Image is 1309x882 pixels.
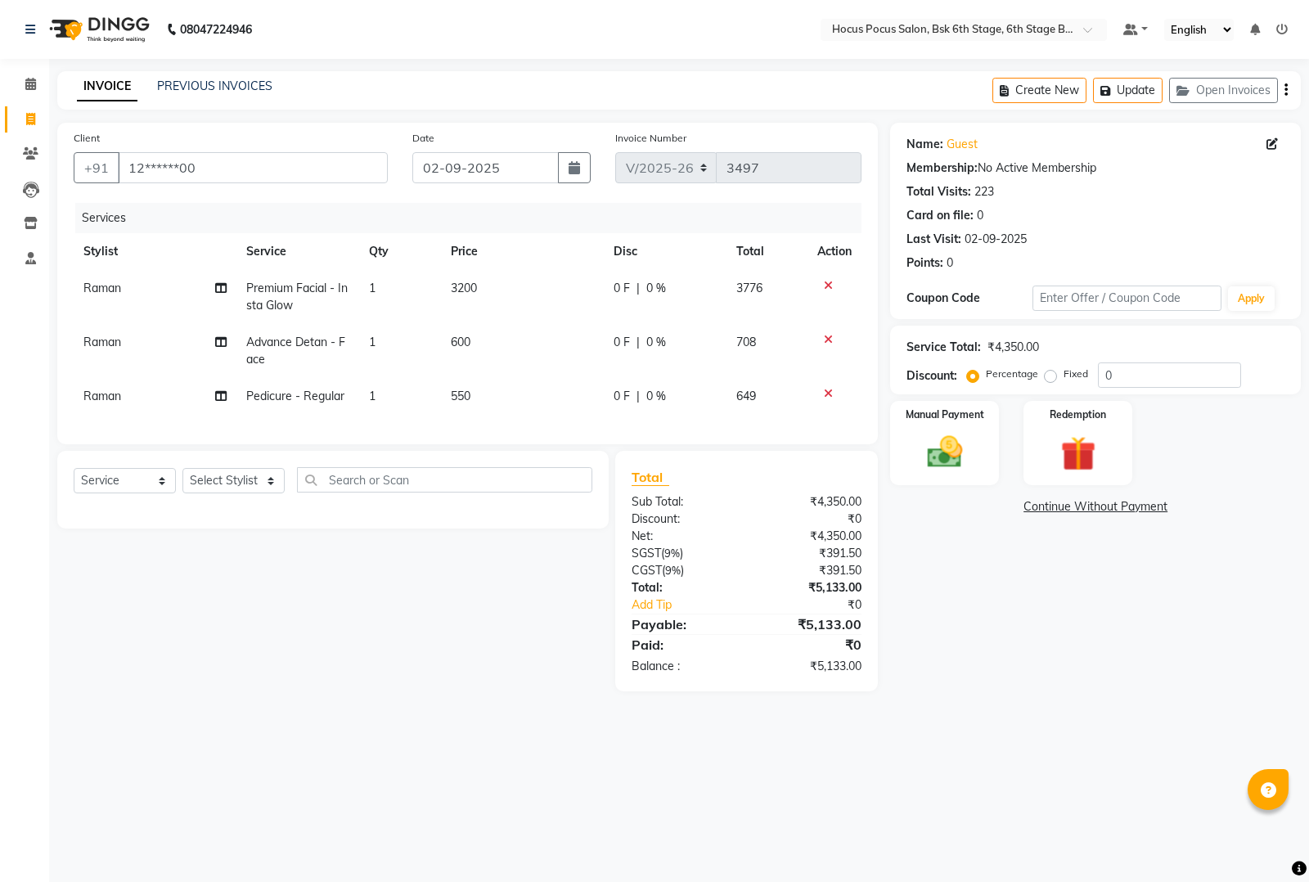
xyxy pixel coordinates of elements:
[747,658,875,675] div: ₹5,133.00
[747,545,875,562] div: ₹391.50
[77,72,137,101] a: INVOICE
[619,596,768,614] a: Add Tip
[1050,432,1107,475] img: _gift.svg
[986,367,1038,381] label: Percentage
[947,254,953,272] div: 0
[604,233,726,270] th: Disc
[1032,286,1221,311] input: Enter Offer / Coupon Code
[74,152,119,183] button: +91
[906,254,943,272] div: Points:
[632,546,661,560] span: SGST
[726,233,808,270] th: Total
[1240,817,1293,866] iframe: chat widget
[906,290,1032,307] div: Coupon Code
[83,335,121,349] span: Raman
[619,614,747,634] div: Payable:
[451,281,477,295] span: 3200
[42,7,154,52] img: logo
[632,469,669,486] span: Total
[246,389,344,403] span: Pedicure - Regular
[906,207,974,224] div: Card on file:
[916,432,974,472] img: _cash.svg
[619,579,747,596] div: Total:
[297,467,592,493] input: Search or Scan
[974,183,994,200] div: 223
[768,596,875,614] div: ₹0
[1228,286,1275,311] button: Apply
[451,335,470,349] span: 600
[646,388,666,405] span: 0 %
[359,233,441,270] th: Qty
[1093,78,1163,103] button: Update
[619,545,747,562] div: ( )
[83,389,121,403] span: Raman
[906,339,981,356] div: Service Total:
[906,136,943,153] div: Name:
[118,152,388,183] input: Search by Name/Mobile/Email/Code
[441,233,604,270] th: Price
[906,160,978,177] div: Membership:
[736,281,762,295] span: 3776
[736,335,756,349] span: 708
[236,233,359,270] th: Service
[614,388,630,405] span: 0 F
[615,131,686,146] label: Invoice Number
[614,334,630,351] span: 0 F
[906,183,971,200] div: Total Visits:
[369,389,376,403] span: 1
[987,339,1039,356] div: ₹4,350.00
[157,79,272,93] a: PREVIOUS INVOICES
[619,511,747,528] div: Discount:
[619,493,747,511] div: Sub Total:
[75,203,874,233] div: Services
[664,547,680,560] span: 9%
[906,367,957,385] div: Discount:
[74,131,100,146] label: Client
[246,281,348,313] span: Premium Facial - Insta Glow
[637,280,640,297] span: |
[412,131,434,146] label: Date
[632,563,662,578] span: CGST
[736,389,756,403] span: 649
[747,528,875,545] div: ₹4,350.00
[747,579,875,596] div: ₹5,133.00
[619,528,747,545] div: Net:
[646,334,666,351] span: 0 %
[807,233,861,270] th: Action
[747,493,875,511] div: ₹4,350.00
[180,7,252,52] b: 08047224946
[246,335,345,367] span: Advance Detan - Face
[1169,78,1278,103] button: Open Invoices
[947,136,978,153] a: Guest
[637,334,640,351] span: |
[906,160,1284,177] div: No Active Membership
[619,635,747,655] div: Paid:
[977,207,983,224] div: 0
[646,280,666,297] span: 0 %
[747,635,875,655] div: ₹0
[1050,407,1106,422] label: Redemption
[965,231,1027,248] div: 02-09-2025
[992,78,1086,103] button: Create New
[665,564,681,577] span: 9%
[893,498,1298,515] a: Continue Without Payment
[906,407,984,422] label: Manual Payment
[906,231,961,248] div: Last Visit:
[747,614,875,634] div: ₹5,133.00
[369,335,376,349] span: 1
[1064,367,1088,381] label: Fixed
[369,281,376,295] span: 1
[451,389,470,403] span: 550
[74,233,236,270] th: Stylist
[83,281,121,295] span: Raman
[637,388,640,405] span: |
[619,658,747,675] div: Balance :
[747,511,875,528] div: ₹0
[614,280,630,297] span: 0 F
[619,562,747,579] div: ( )
[747,562,875,579] div: ₹391.50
